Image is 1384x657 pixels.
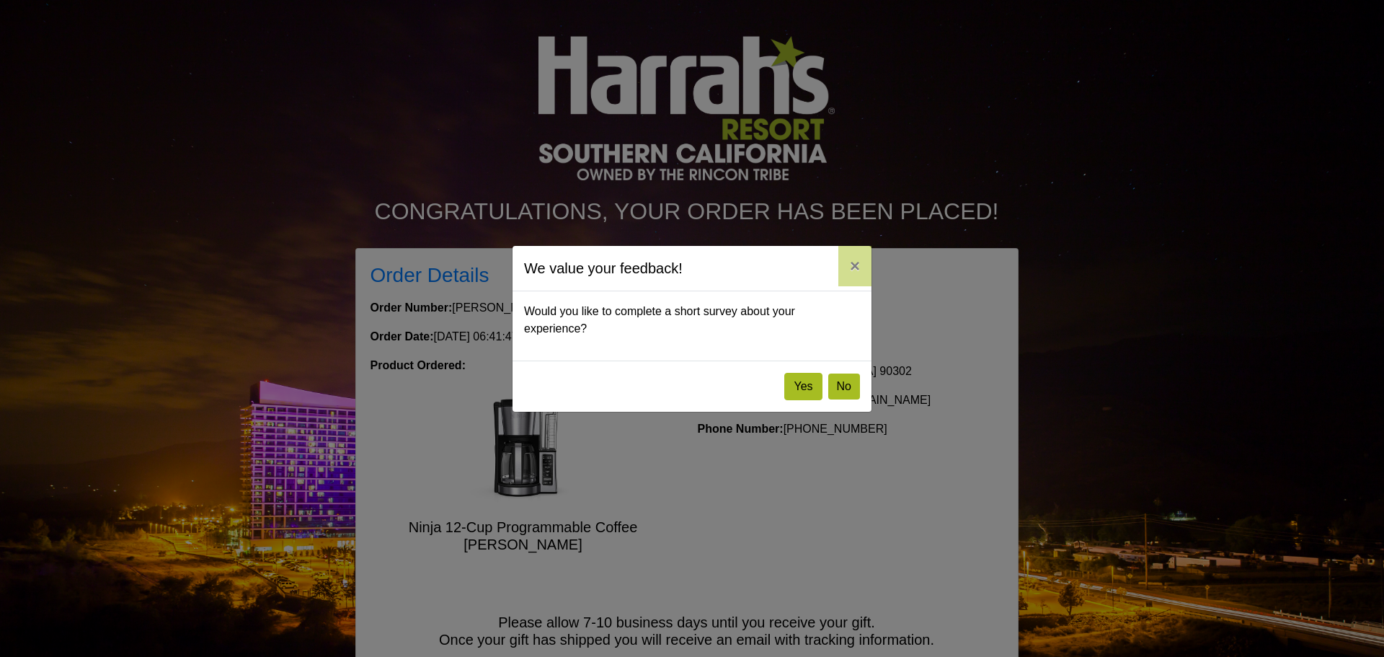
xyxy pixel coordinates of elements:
[850,256,860,275] span: ×
[524,257,683,279] h5: We value your feedback!
[784,373,822,400] button: Yes
[524,303,860,338] p: Would you like to complete a short survey about your experience?
[828,374,860,400] button: No
[838,246,871,286] button: Close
